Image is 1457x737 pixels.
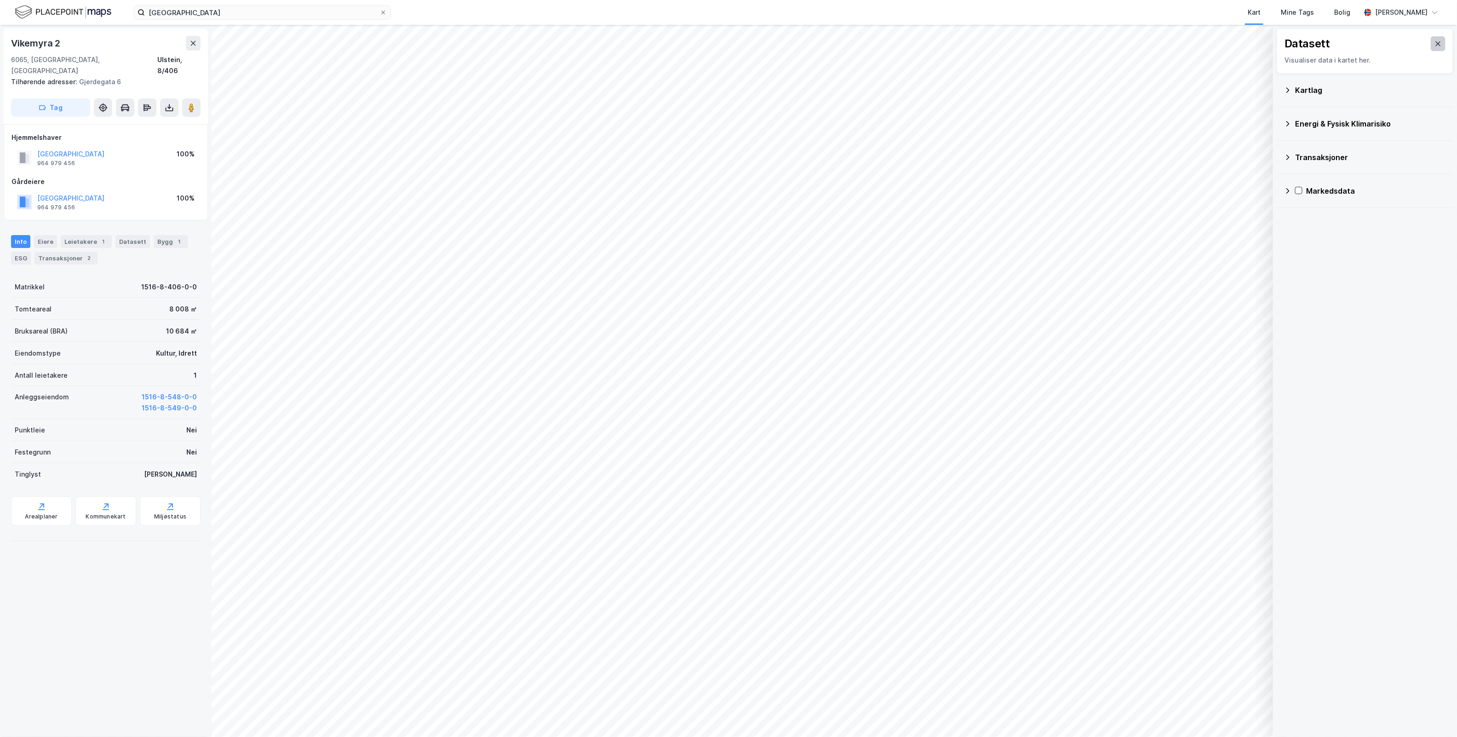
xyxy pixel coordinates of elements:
div: ESG [11,252,31,265]
div: 100% [177,149,195,160]
div: Hjemmelshaver [12,132,200,143]
div: Kultur, Idrett [156,348,197,359]
div: [PERSON_NAME] [1375,7,1428,18]
div: Vikemyra 2 [11,36,62,51]
div: Leietakere [61,235,112,248]
div: 8 008 ㎡ [169,304,197,315]
div: 1 [175,237,184,246]
div: Mine Tags [1281,7,1314,18]
button: Tag [11,98,90,117]
div: Eiendomstype [15,348,61,359]
div: Bruksareal (BRA) [15,326,68,337]
div: 964 979 456 [37,160,75,167]
div: 10 684 ㎡ [166,326,197,337]
div: Energi & Fysisk Klimarisiko [1295,118,1446,129]
button: 1516-8-548-0-0 [142,392,197,403]
div: Nei [186,447,197,458]
div: Anleggseiendom [15,392,69,403]
div: Gårdeiere [12,176,200,187]
div: Transaksjoner [1295,152,1446,163]
div: Matrikkel [15,282,45,293]
div: [PERSON_NAME] [144,469,197,480]
div: Markedsdata [1306,185,1446,196]
div: Punktleie [15,425,45,436]
div: Nei [186,425,197,436]
div: Transaksjoner [35,252,98,265]
div: 1 [194,370,197,381]
div: Ulstein, 8/406 [157,54,201,76]
div: Arealplaner [25,513,58,520]
div: 100% [177,193,195,204]
iframe: Chat Widget [1411,693,1457,737]
div: Gjerdegata 6 [11,76,193,87]
div: Datasett [115,235,150,248]
div: Info [11,235,30,248]
div: 964 979 456 [37,204,75,211]
div: Bolig [1334,7,1350,18]
div: Festegrunn [15,447,51,458]
input: Søk på adresse, matrikkel, gårdeiere, leietakere eller personer [145,6,380,19]
div: Miljøstatus [154,513,186,520]
div: Bygg [154,235,188,248]
div: Visualiser data i kartet her. [1284,55,1445,66]
span: Tilhørende adresser: [11,78,79,86]
div: Kartlag [1295,85,1446,96]
div: Kommunekart [86,513,126,520]
div: Tomteareal [15,304,52,315]
div: Datasett [1284,36,1330,51]
div: Tinglyst [15,469,41,480]
div: Kart [1248,7,1261,18]
img: logo.f888ab2527a4732fd821a326f86c7f29.svg [15,4,111,20]
div: 1516-8-406-0-0 [141,282,197,293]
div: Kontrollprogram for chat [1411,693,1457,737]
div: 1 [99,237,108,246]
div: Antall leietakere [15,370,68,381]
button: 1516-8-549-0-0 [142,403,197,414]
div: 2 [85,253,94,263]
div: Eiere [34,235,57,248]
div: 6065, [GEOGRAPHIC_DATA], [GEOGRAPHIC_DATA] [11,54,157,76]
